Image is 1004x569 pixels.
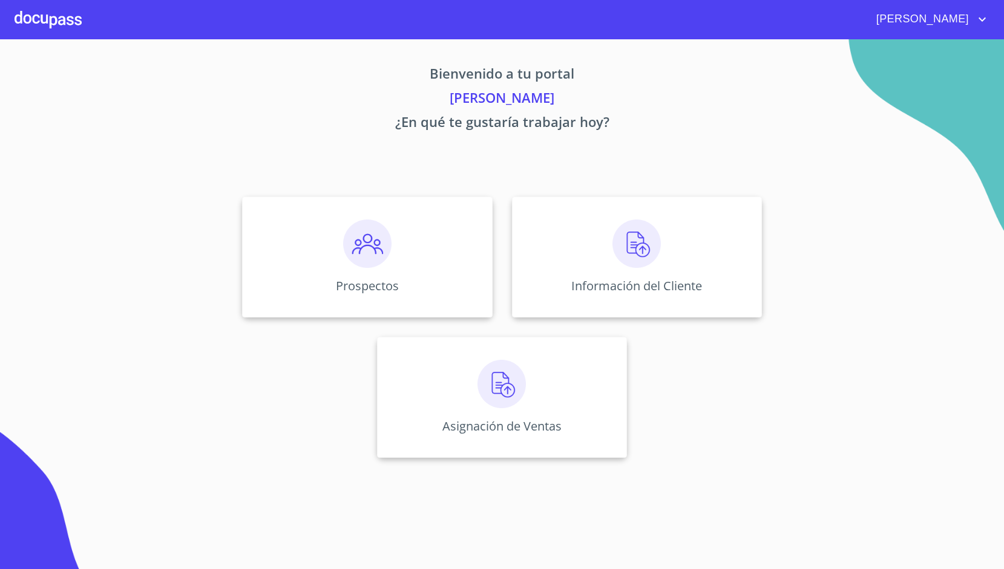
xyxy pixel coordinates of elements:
p: ¿En qué te gustaría trabajar hoy? [130,112,875,136]
span: [PERSON_NAME] [867,10,975,29]
button: account of current user [867,10,989,29]
p: Prospectos [336,278,399,294]
p: Información del Cliente [571,278,702,294]
p: Bienvenido a tu portal [130,63,875,88]
img: prospectos.png [343,219,392,268]
p: [PERSON_NAME] [130,88,875,112]
img: carga.png [612,219,661,268]
p: Asignación de Ventas [442,418,562,434]
img: carga.png [477,360,526,408]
